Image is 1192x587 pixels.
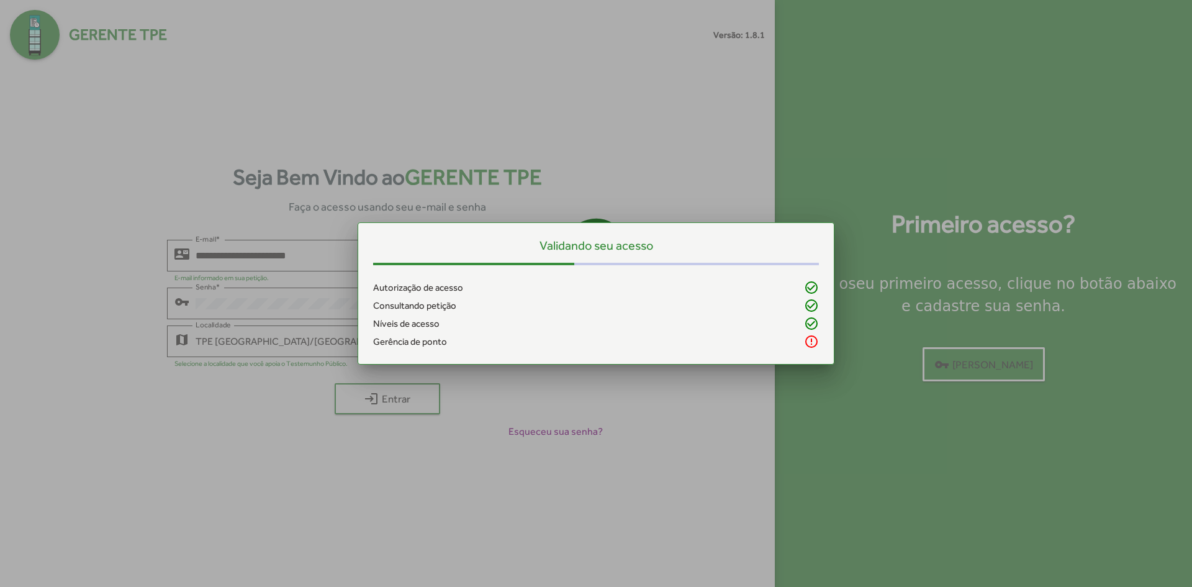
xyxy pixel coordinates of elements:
[804,280,819,295] mat-icon: check_circle_outline
[804,316,819,331] mat-icon: check_circle_outline
[373,238,819,253] h5: Validando seu acesso
[804,298,819,313] mat-icon: check_circle_outline
[373,317,440,331] span: Níveis de acesso
[373,335,447,349] span: Gerência de ponto
[373,299,456,313] span: Consultando petição
[373,281,463,295] span: Autorização de acesso
[804,334,819,349] mat-icon: error_outline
